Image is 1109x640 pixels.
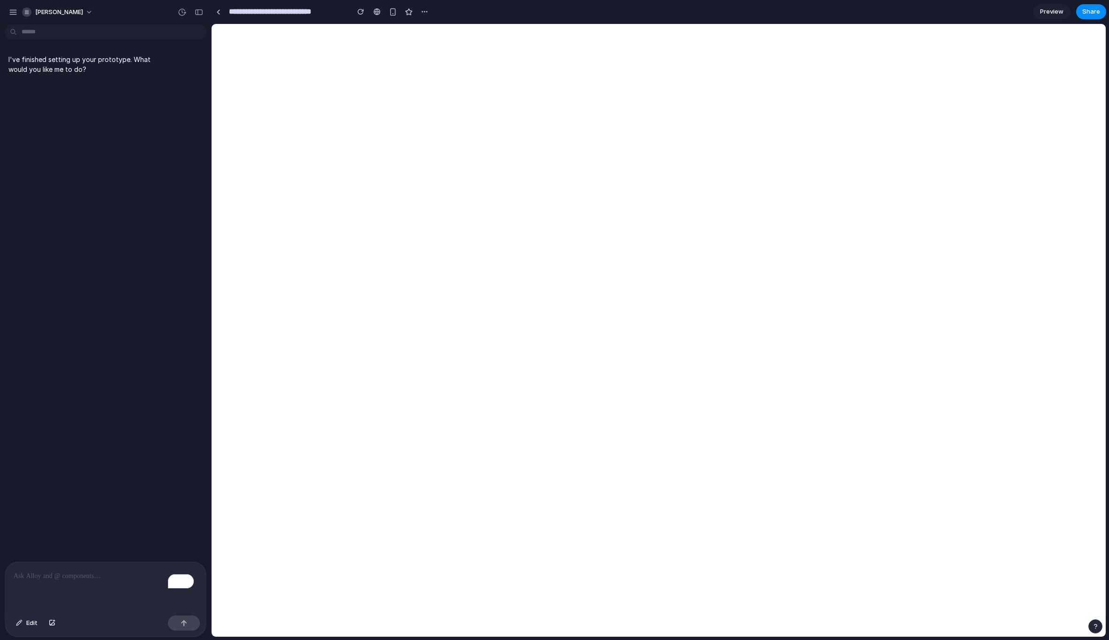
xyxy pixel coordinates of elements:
[18,5,98,20] button: [PERSON_NAME]
[11,616,42,631] button: Edit
[1076,4,1106,19] button: Share
[8,54,165,74] p: I've finished setting up your prototype. What would you like me to do?
[1033,4,1071,19] a: Preview
[212,24,1106,637] iframe: To enrich screen reader interactions, please activate Accessibility in Grammarly extension settings
[5,562,206,612] div: To enrich screen reader interactions, please activate Accessibility in Grammarly extension settings
[1082,7,1100,16] span: Share
[26,618,38,628] span: Edit
[35,8,83,17] span: [PERSON_NAME]
[1040,7,1063,16] span: Preview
